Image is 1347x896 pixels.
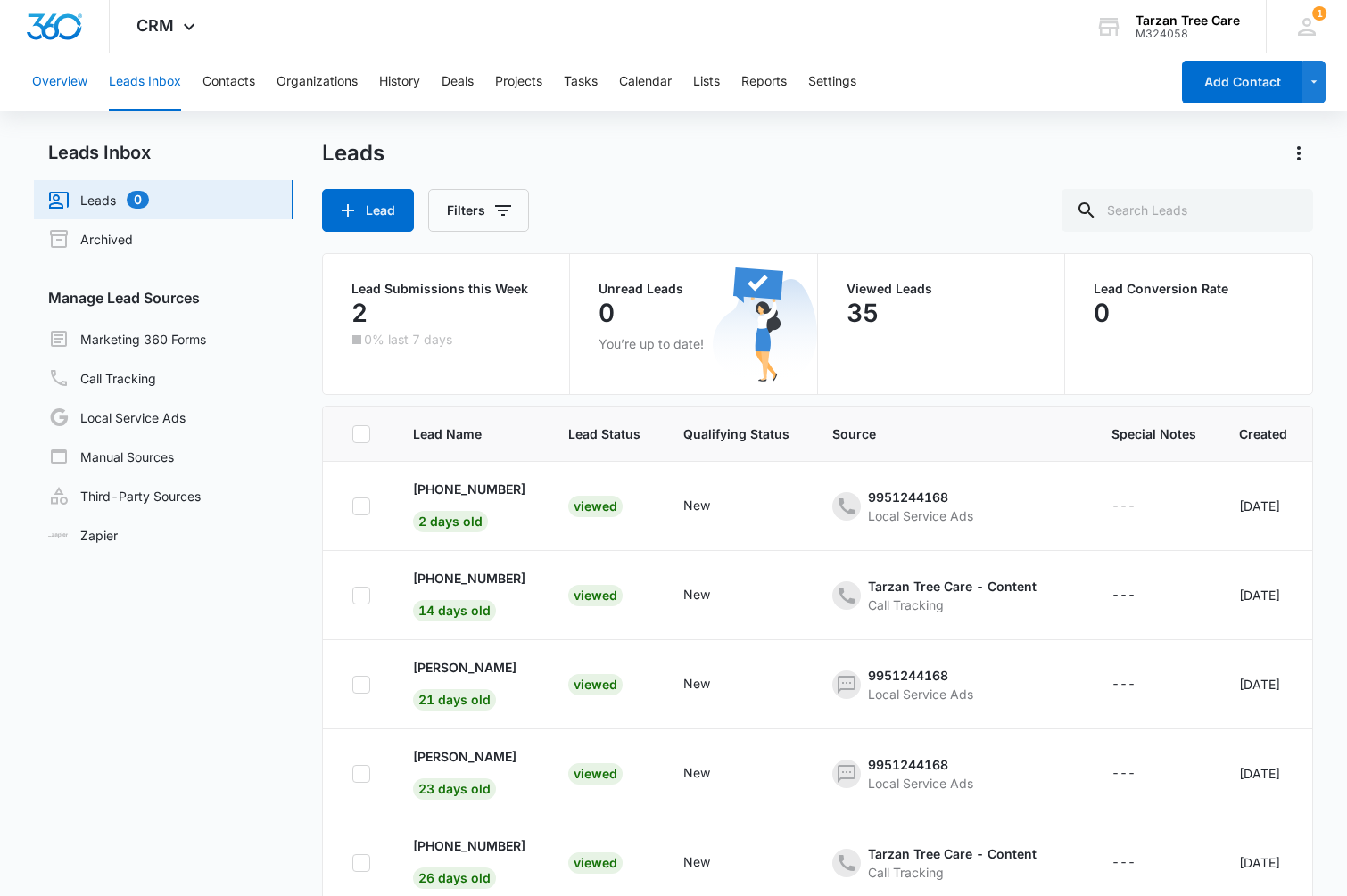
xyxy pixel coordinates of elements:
span: Qualifying Status [683,424,789,443]
span: 1 [1312,6,1326,21]
a: Archived [48,228,133,250]
a: [PHONE_NUMBER]26 days old [413,836,525,885]
div: - - Select to Edit Field [832,844,1069,882]
h1: Leads [322,140,384,167]
p: [PERSON_NAME] [413,747,516,766]
a: Manual Sources [48,446,174,467]
button: Reports [741,53,787,111]
p: 0% last 7 days [364,333,452,346]
button: Tasks [564,53,598,111]
div: 9951244168 [868,755,973,774]
a: Third-Party Sources [48,485,201,506]
button: Lists [693,53,720,111]
button: Lead [322,189,414,232]
p: [PHONE_NUMBER] [413,569,525,588]
button: History [379,53,420,111]
div: - - Select to Edit Field [683,674,742,695]
div: - - Select to Edit Field [1111,496,1168,517]
div: Local Service Ads [868,506,973,525]
div: New [683,585,710,604]
a: [PERSON_NAME]23 days old [413,747,525,796]
span: CRM [136,16,174,35]
h2: Leads Inbox [34,139,293,166]
p: Unread Leads [599,283,788,295]
div: - - Select to Edit Field [683,852,742,874]
a: Viewed [568,677,623,692]
p: Viewed Leads [847,283,1036,295]
div: --- [1111,496,1136,517]
div: - - Select to Edit Field [832,755,1005,793]
div: Tarzan Tree Care - Content [868,844,1037,863]
p: [PHONE_NUMBER] [413,480,525,498]
span: 26 days old [413,867,496,889]
span: Special Notes [1111,424,1196,443]
span: 2 days old [413,511,488,532]
div: - - Select to Edit Field [683,585,742,606]
a: Viewed [568,588,623,603]
div: --- [1111,852,1136,874]
span: Source [832,424,1069,443]
div: - - Select to Edit Field [683,496,742,517]
div: --- [1111,763,1136,785]
a: Viewed [568,498,623,514]
span: 21 days old [413,689,496,711]
input: Search Leads [1062,189,1313,232]
p: [PERSON_NAME] [413,658,516,677]
div: Call Tracking [868,863,1037,882]
div: notifications count [1312,6,1326,21]
div: [DATE] [1239,764,1287,783]
span: 23 days old [413,778,496,800]
button: Contacts [202,53,255,111]
div: account name [1136,13,1240,28]
h3: Manage Lead Sources [34,287,293,308]
button: Actions [1285,139,1313,168]
p: 2 [351,299,368,327]
p: 0 [599,299,615,327]
div: [DATE] [1239,497,1287,515]
div: - - Select to Edit Field [1111,674,1168,695]
div: - - Select to Edit Field [683,763,742,785]
p: Lead Submissions this Week [351,283,541,295]
a: Leads0 [48,189,149,210]
div: [DATE] [1239,853,1287,872]
a: Viewed [568,855,623,870]
div: - - Select to Edit Field [832,488,1005,525]
a: Zapier [48,526,118,545]
button: Filters [428,189,529,232]
p: Lead Conversion Rate [1094,283,1284,295]
button: Settings [808,53,856,111]
div: Local Service Ads [868,774,973,793]
span: Lead Status [568,424,640,443]
div: account id [1136,28,1240,40]
a: [PERSON_NAME]21 days old [413,658,525,707]
button: Leads Inbox [109,53,181,111]
div: 9951244168 [868,488,973,506]
div: New [683,852,710,871]
p: [PHONE_NUMBER] [413,836,525,855]
p: You’re up to date! [599,334,788,353]
div: [DATE] [1239,675,1287,694]
div: - - Select to Edit Field [832,577,1069,614]
div: --- [1111,585,1136,606]
div: New [683,763,710,782]
button: Overview [32,53,87,111]
a: Call Tracking [48,367,156,389]
a: [PHONE_NUMBER]2 days old [413,480,525,529]
div: Viewed [568,674,623,695]
div: 9951244168 [868,666,973,685]
a: [PHONE_NUMBER]14 days old [413,569,525,618]
div: Tarzan Tree Care - Content [868,577,1037,596]
div: - - Select to Edit Field [1111,585,1168,606]
button: Projects [495,53,542,111]
button: Calendar [619,53,672,111]
div: Viewed [568,496,623,517]
p: 0 [1094,299,1110,327]
div: - - Select to Edit Field [1111,763,1168,785]
div: Call Tracking [868,596,1037,614]
p: 35 [847,299,879,327]
span: Lead Name [413,424,525,443]
span: Created [1239,424,1287,443]
a: Viewed [568,766,623,781]
div: - - Select to Edit Field [1111,852,1168,874]
div: New [683,674,710,693]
